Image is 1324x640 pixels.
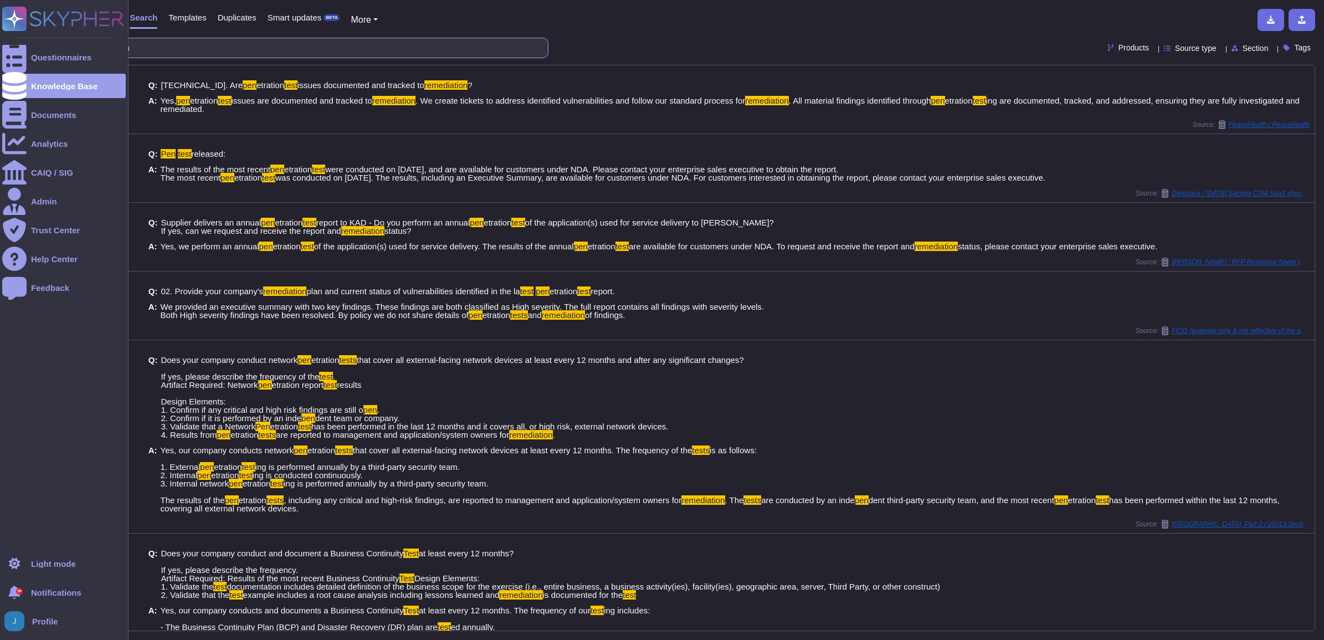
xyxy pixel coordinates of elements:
span: ing is conducted continuously. 3. Internal network [161,470,363,488]
mark: test [213,582,227,591]
mark: test [239,470,252,480]
a: Feedback [2,275,126,300]
b: Q: [148,287,158,295]
span: etration [550,286,577,296]
span: Does your company conduct network [161,355,297,365]
mark: Test [403,606,419,615]
b: Q: [148,150,158,158]
span: etration [230,430,258,439]
span: [GEOGRAPHIC_DATA], Part 2 / 25013 Sectigo Vendor Risk Assessment Questions [1172,521,1310,528]
a: Questionnaires [2,45,126,69]
span: ? [468,80,472,90]
mark: pen [225,495,239,505]
mark: test [319,372,332,381]
span: . Artifact Required: Network [161,372,335,390]
mark: pen [469,310,483,320]
a: Documents [2,103,126,127]
mark: test [615,242,629,251]
mark: remediation [745,96,788,105]
div: Feedback [31,284,69,292]
b: A: [148,446,157,513]
mark: Test [399,574,415,583]
div: Light mode [31,560,76,568]
span: of the application(s) used for service delivery. The results of the annual [314,242,574,251]
mark: test [229,590,243,600]
mark: tests [339,355,357,365]
span: that cover all external-facing network devices at least every 12 months. The frequency of the [353,446,692,455]
mark: tests [266,495,284,505]
mark: remediation [509,430,552,439]
span: etration [243,479,270,488]
mark: pen [176,96,190,105]
span: . We create tickets to address identified vulnerabilities and follow our standard process for [415,96,745,105]
span: issues documented and tracked to [297,80,424,90]
mark: test [284,80,297,90]
span: etration [307,446,335,455]
span: Profile [32,617,58,626]
span: etration [256,80,284,90]
span: etration [275,218,302,227]
mark: pen [270,165,284,174]
div: Knowledge Base [31,82,97,90]
mark: test [577,286,591,296]
span: . All material findings identified through [789,96,931,105]
mark: test [438,622,451,632]
span: are reported to management and application/system owners for [276,430,509,439]
b: A: [148,165,157,182]
span: etration [239,495,266,505]
div: Admin [31,197,57,206]
span: Design Elements: 1. Validate the [161,574,479,591]
span: Source: [1136,189,1310,198]
span: example includes a root cause analysis including lessons learned and [243,590,500,600]
span: dent team or company. 3. Validate that a Network [161,413,399,431]
mark: test [218,96,231,105]
span: FICO (example only & not reflective of the actual survey) / Sectigo, Inc FICO Third Party Risk As... [1172,327,1310,334]
mark: test [298,422,311,431]
mark: pen [536,286,550,296]
span: PeaceHealth / PeaceHealth [1229,121,1310,128]
span: etration [214,462,242,472]
mark: test [312,165,325,174]
span: [PERSON_NAME] / RFP Response Sheet [PERSON_NAME] Copy [1172,259,1310,265]
mark: remediation [424,80,468,90]
span: at least every 12 months. The frequency of our [419,606,591,615]
span: ing is performed annually by a third-party security team. The results of the [161,479,489,505]
mark: pen [220,173,234,182]
span: ing are documented, tracked, and addressed, ensuring they are fully investigated and remediated. [161,96,1300,114]
mark: tests [510,310,528,320]
span: [TECHNICAL_ID]. Are [161,80,243,90]
mark: remediation [372,96,415,105]
span: etration report [272,380,324,390]
span: plan and current status of vulnerabilities identified in the la [306,286,520,296]
span: Templates [168,13,206,22]
span: etration [945,96,973,105]
div: Documents [31,111,76,119]
mark: remediation [341,226,384,235]
b: Q: [148,218,158,235]
mark: test [242,462,255,472]
mark: test [270,479,284,488]
mark: pen [258,380,272,390]
span: . The [725,495,744,505]
div: Help Center [31,255,78,263]
mark: pen [301,413,315,423]
mark: Pen [255,422,270,431]
mark: test [1096,495,1109,505]
span: status, please contact your enterprise sales executive. [958,242,1157,251]
a: Analytics [2,131,126,156]
b: Q: [148,81,158,89]
span: ing is performed annually by a third-party security team. 2. Internal [161,462,460,480]
span: . [553,430,555,439]
mark: pen [229,479,243,488]
span: issues are documented and tracked to [232,96,372,105]
b: A: [148,303,157,319]
input: Search a question or template... [44,38,537,58]
span: results Design Elements: 1. Confirm if any critical and high risk findings are still o [161,380,363,414]
mark: pen [297,355,311,365]
span: etration [234,173,262,182]
mark: tests [692,446,710,455]
span: status? [384,226,411,235]
span: are available for customers under NDA. To request and receive the report and [629,242,915,251]
span: Duplicates [218,13,256,22]
mark: test [973,96,986,105]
